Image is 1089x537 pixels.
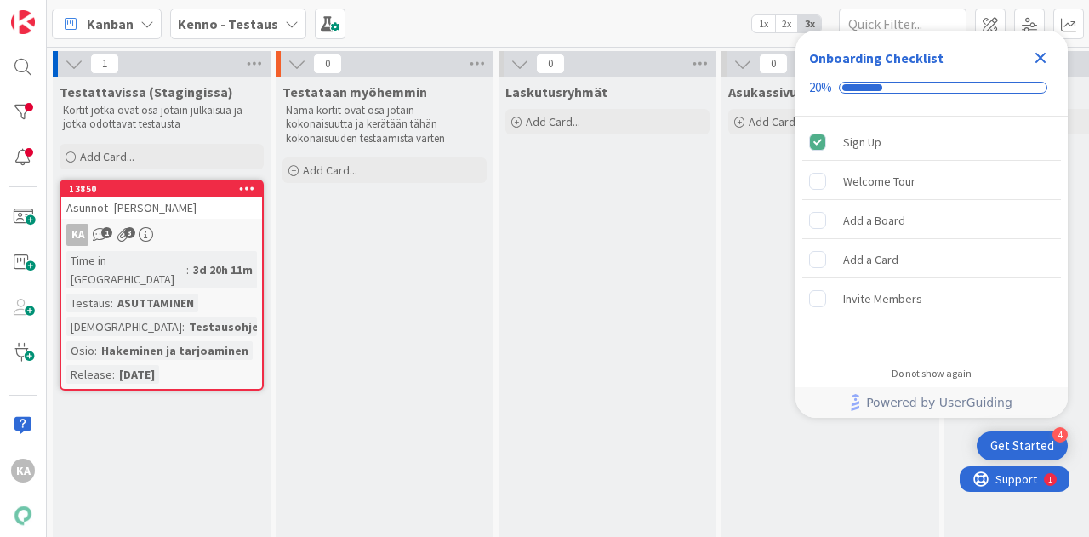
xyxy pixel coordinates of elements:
[866,392,1012,413] span: Powered by UserGuiding
[112,365,115,384] span: :
[505,83,607,100] span: Laskutusryhmät
[185,317,286,336] div: Testausohjeet...
[977,431,1068,460] div: Open Get Started checklist, remaining modules: 4
[61,181,262,197] div: 13850
[536,54,565,74] span: 0
[526,114,580,129] span: Add Card...
[113,294,198,312] div: ASUTTAMINEN
[892,367,972,380] div: Do not show again
[182,317,185,336] span: :
[843,249,898,270] div: Add a Card
[749,114,803,129] span: Add Card...
[843,288,922,309] div: Invite Members
[759,54,788,74] span: 0
[66,294,111,312] div: Testaus
[795,387,1068,418] div: Footer
[124,227,135,238] span: 3
[1027,44,1054,71] div: Close Checklist
[66,251,186,288] div: Time in [GEOGRAPHIC_DATA]
[802,202,1061,239] div: Add a Board is incomplete.
[775,15,798,32] span: 2x
[88,7,93,20] div: 1
[843,210,905,231] div: Add a Board
[186,260,189,279] span: :
[90,54,119,74] span: 1
[804,387,1059,418] a: Powered by UserGuiding
[795,31,1068,418] div: Checklist Container
[87,14,134,34] span: Kanban
[94,341,97,360] span: :
[80,149,134,164] span: Add Card...
[66,317,182,336] div: [DEMOGRAPHIC_DATA]
[798,15,821,32] span: 3x
[795,117,1068,356] div: Checklist items
[802,123,1061,161] div: Sign Up is complete.
[802,163,1061,200] div: Welcome Tour is incomplete.
[11,459,35,483] div: KA
[97,341,253,360] div: Hakeminen ja tarjoaminen
[809,48,944,68] div: Onboarding Checklist
[189,260,257,279] div: 3d 20h 11m
[11,504,35,528] img: avatar
[728,83,803,100] span: Asukassivut
[313,54,342,74] span: 0
[802,280,1061,317] div: Invite Members is incomplete.
[111,294,113,312] span: :
[809,80,1054,95] div: Checklist progress: 20%
[69,183,262,195] div: 13850
[286,104,483,146] p: Nämä kortit ovat osa jotain kokonaisuutta ja kerätään tähän kokonaisuuden testaamista varten
[11,10,35,34] img: Visit kanbanzone.com
[990,437,1054,454] div: Get Started
[303,163,357,178] span: Add Card...
[282,83,427,100] span: Testataan myöhemmin
[178,15,278,32] b: Kenno - Testaus
[63,104,260,132] p: Kortit jotka ovat osa jotain julkaisua ja jotka odottavat testausta
[66,365,112,384] div: Release
[1052,427,1068,443] div: 4
[809,80,832,95] div: 20%
[101,227,112,238] span: 1
[843,171,915,191] div: Welcome Tour
[36,3,77,23] span: Support
[115,365,159,384] div: [DATE]
[802,241,1061,278] div: Add a Card is incomplete.
[843,132,881,152] div: Sign Up
[61,197,262,219] div: Asunnot -[PERSON_NAME]
[66,341,94,360] div: Osio
[839,9,966,39] input: Quick Filter...
[752,15,775,32] span: 1x
[60,83,233,100] span: Testattavissa (Stagingissa)
[61,181,262,219] div: 13850Asunnot -[PERSON_NAME]
[61,224,262,246] div: KA
[66,224,88,246] div: KA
